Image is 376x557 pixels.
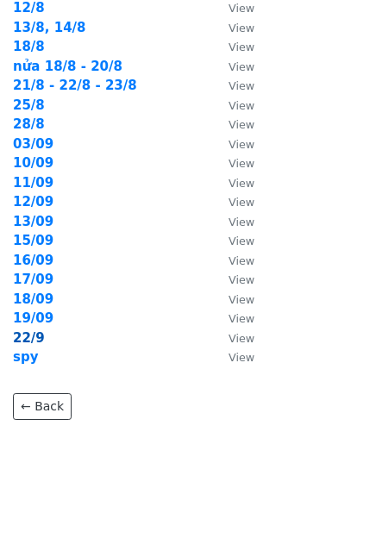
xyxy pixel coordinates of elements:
[13,116,45,132] a: 28/8
[229,41,254,53] small: View
[13,136,53,152] a: 03/09
[290,474,376,557] div: Tiện ích trò chuyện
[211,39,254,54] a: View
[13,310,53,326] a: 19/09
[211,349,254,365] a: View
[229,99,254,112] small: View
[229,273,254,286] small: View
[211,330,254,346] a: View
[211,78,254,93] a: View
[211,116,254,132] a: View
[229,118,254,131] small: View
[13,39,45,54] a: 18/8
[229,293,254,306] small: View
[229,312,254,325] small: View
[229,157,254,170] small: View
[211,233,254,248] a: View
[229,79,254,92] small: View
[211,291,254,307] a: View
[13,349,38,365] a: spy
[13,393,72,420] a: ← Back
[229,235,254,247] small: View
[211,194,254,210] a: View
[13,214,53,229] a: 13/09
[229,138,254,151] small: View
[13,194,53,210] a: 12/09
[290,474,376,557] iframe: Chat Widget
[229,196,254,209] small: View
[13,78,137,93] a: 21/8 - 22/8 - 23/8
[229,22,254,34] small: View
[13,330,45,346] a: 22/9
[229,216,254,228] small: View
[13,59,122,74] a: nửa 18/8 - 20/8
[13,291,53,307] a: 18/09
[211,310,254,326] a: View
[211,253,254,268] a: View
[211,20,254,35] a: View
[229,332,254,345] small: View
[211,214,254,229] a: View
[229,351,254,364] small: View
[13,272,53,287] a: 17/09
[211,136,254,152] a: View
[13,155,53,171] a: 10/09
[229,177,254,190] small: View
[13,175,53,191] a: 11/09
[13,253,53,268] a: 16/09
[13,233,53,248] a: 15/09
[211,175,254,191] a: View
[211,155,254,171] a: View
[13,97,45,113] a: 25/8
[229,60,254,73] small: View
[211,272,254,287] a: View
[13,20,86,35] a: 13/8, 14/8
[211,97,254,113] a: View
[229,2,254,15] small: View
[211,59,254,74] a: View
[229,254,254,267] small: View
